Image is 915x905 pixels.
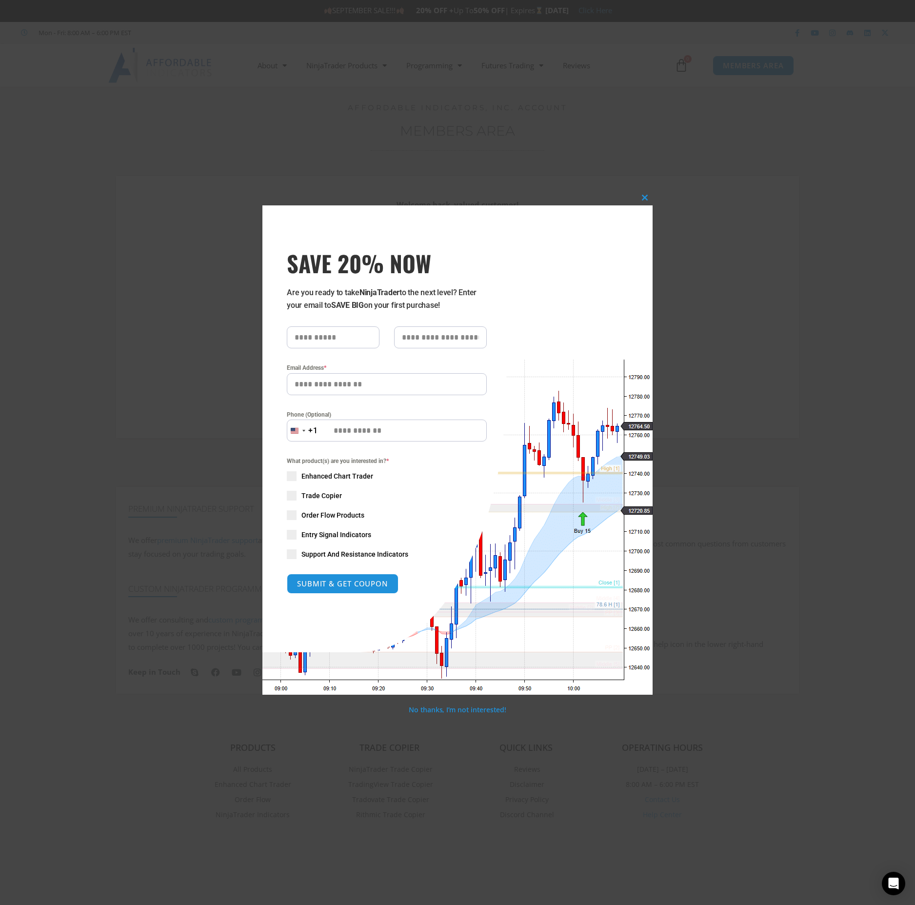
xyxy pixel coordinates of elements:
[287,549,487,559] label: Support And Resistance Indicators
[287,510,487,520] label: Order Flow Products
[301,510,364,520] span: Order Flow Products
[287,410,487,420] label: Phone (Optional)
[308,424,318,437] div: +1
[301,471,373,481] span: Enhanced Chart Trader
[287,456,487,466] span: What product(s) are you interested in?
[287,491,487,501] label: Trade Copier
[287,363,487,373] label: Email Address
[287,574,398,594] button: SUBMIT & GET COUPON
[287,471,487,481] label: Enhanced Chart Trader
[409,705,506,714] a: No thanks, I’m not interested!
[287,530,487,540] label: Entry Signal Indicators
[331,301,364,310] strong: SAVE BIG
[287,249,487,277] span: SAVE 20% NOW
[359,288,399,297] strong: NinjaTrader
[882,872,905,895] div: Open Intercom Messenger
[287,286,487,312] p: Are you ready to take to the next level? Enter your email to on your first purchase!
[301,549,408,559] span: Support And Resistance Indicators
[301,491,342,501] span: Trade Copier
[287,420,318,442] button: Selected country
[301,530,371,540] span: Entry Signal Indicators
